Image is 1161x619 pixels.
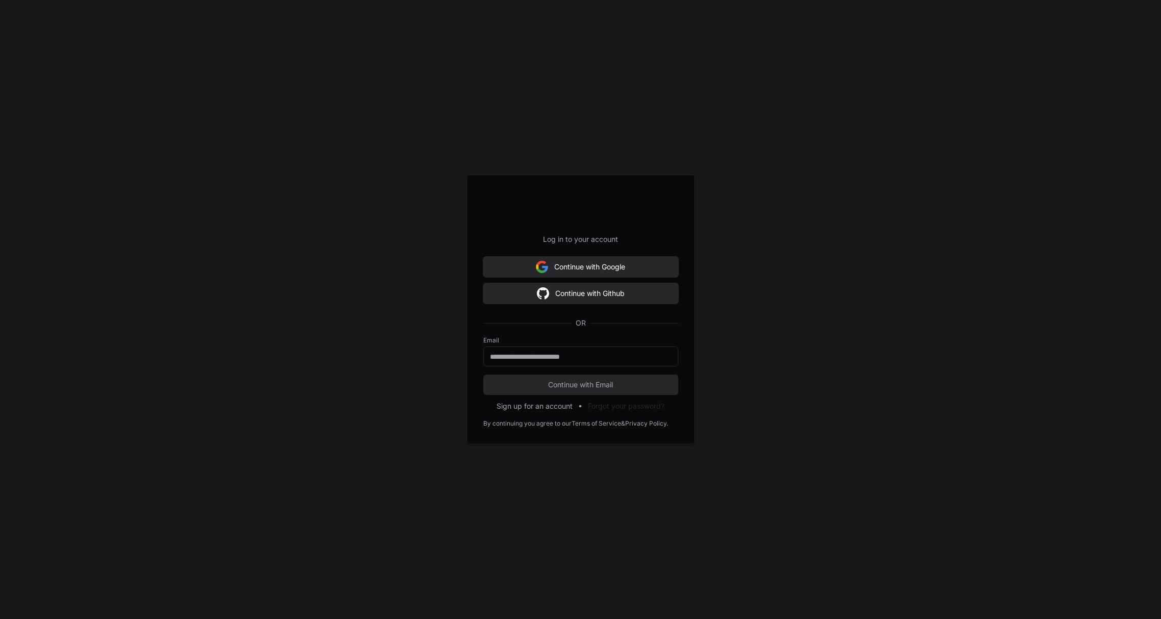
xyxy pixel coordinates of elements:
[497,401,573,411] button: Sign up for an account
[483,375,678,395] button: Continue with Email
[537,283,549,304] img: Sign in with google
[621,419,625,428] div: &
[483,283,678,304] button: Continue with Github
[588,401,664,411] button: Forgot your password?
[483,380,678,390] span: Continue with Email
[625,419,668,428] a: Privacy Policy.
[572,419,621,428] a: Terms of Service
[536,257,548,277] img: Sign in with google
[483,234,678,244] p: Log in to your account
[483,336,678,344] label: Email
[572,318,590,328] span: OR
[483,419,572,428] div: By continuing you agree to our
[483,257,678,277] button: Continue with Google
